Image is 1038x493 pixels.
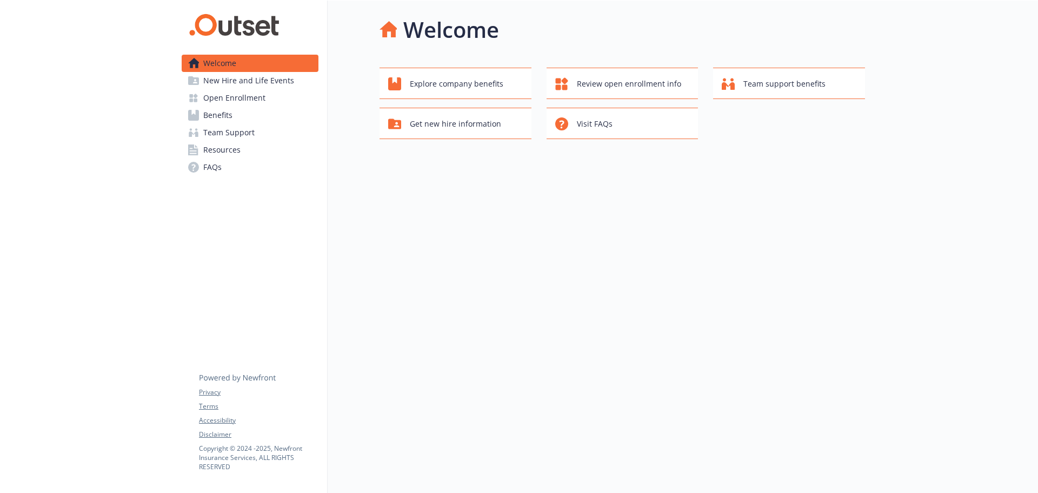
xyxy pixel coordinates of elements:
a: Disclaimer [199,430,318,439]
span: Visit FAQs [577,114,613,134]
button: Team support benefits [713,68,865,99]
span: Welcome [203,55,236,72]
a: Team Support [182,124,318,141]
span: Get new hire information [410,114,501,134]
button: Review open enrollment info [547,68,698,99]
a: Terms [199,402,318,411]
a: Welcome [182,55,318,72]
a: New Hire and Life Events [182,72,318,89]
button: Get new hire information [380,108,531,139]
span: Resources [203,141,241,159]
a: Benefits [182,107,318,124]
span: Benefits [203,107,232,124]
span: FAQs [203,159,222,176]
span: New Hire and Life Events [203,72,294,89]
p: Copyright © 2024 - 2025 , Newfront Insurance Services, ALL RIGHTS RESERVED [199,444,318,471]
h1: Welcome [403,14,499,46]
a: Privacy [199,387,318,397]
a: Open Enrollment [182,89,318,107]
button: Explore company benefits [380,68,531,99]
a: Resources [182,141,318,159]
span: Explore company benefits [410,74,503,94]
button: Visit FAQs [547,108,698,139]
a: FAQs [182,159,318,176]
span: Open Enrollment [203,89,265,107]
span: Team support benefits [743,74,826,94]
a: Accessibility [199,416,318,425]
span: Team Support [203,124,255,141]
span: Review open enrollment info [577,74,681,94]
